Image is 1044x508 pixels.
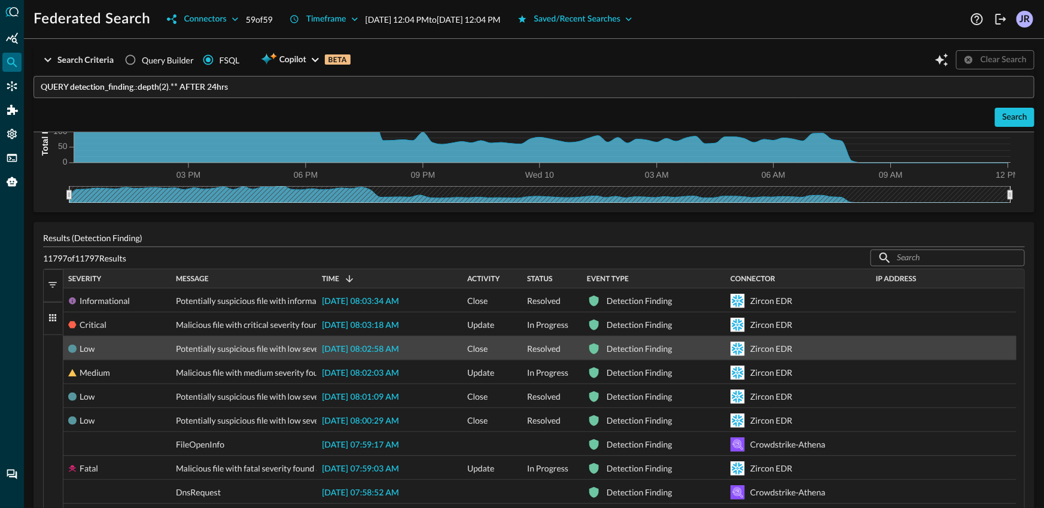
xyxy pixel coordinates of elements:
[645,171,669,180] tspan: 03 AM
[80,313,106,337] div: Critical
[41,76,1034,98] input: FSQL
[527,385,561,409] span: Resolved
[731,342,745,356] svg: Snowflake
[80,457,98,480] div: Fatal
[2,465,22,484] div: Chat
[2,53,22,72] div: Federated Search
[527,337,561,361] span: Resolved
[527,289,561,313] span: Resolved
[534,12,621,27] div: Saved/Recent Searches
[607,409,672,433] div: Detection Finding
[3,101,22,120] div: Addons
[525,171,554,180] tspan: Wed 10
[750,409,792,433] div: Zircon EDR
[322,369,399,378] span: [DATE] 08:02:03 AM
[325,54,351,65] p: BETA
[176,289,669,313] span: Potentially suspicious file with informational severity found at C:\Windows\system32\drivers\etc\...
[176,433,224,457] span: FileOpenInfo
[2,148,22,168] div: FSQL
[467,337,488,361] span: Close
[750,457,792,480] div: Zircon EDR
[932,50,951,69] button: Open Query Copilot
[607,457,672,480] div: Detection Finding
[731,318,745,332] svg: Snowflake
[467,289,488,313] span: Close
[322,441,399,449] span: [DATE] 07:59:17 AM
[607,433,672,457] div: Detection Finding
[322,345,399,354] span: [DATE] 08:02:58 AM
[322,393,399,401] span: [DATE] 08:01:09 AM
[322,417,399,425] span: [DATE] 08:00:29 AM
[176,409,579,433] span: Potentially suspicious file with low severity found at C:\Windows\system32\config\SECURITY\sxsmig...
[142,54,194,66] span: Query Builder
[184,12,226,27] div: Connectors
[762,171,786,180] tspan: 06 AM
[63,157,68,167] tspan: 0
[176,457,552,480] span: Malicious file with fatal severity found at /home/user/.bash_profileandroid-cts-7.1_r6-linux_x86-...
[411,171,435,180] tspan: 09 PM
[176,337,464,361] span: Potentially suspicious file with low severity found at /etc/systemd/system/f3.txt
[876,275,917,283] span: IP Address
[294,171,318,180] tspan: 06 PM
[322,321,399,330] span: [DATE] 08:03:18 AM
[731,390,745,404] svg: Snowflake
[80,409,95,433] div: Low
[750,385,792,409] div: Zircon EDR
[879,171,903,180] tspan: 09 AM
[57,53,114,68] div: Search Criteria
[467,275,500,283] span: Activity
[322,275,339,283] span: Time
[731,275,775,283] span: Connector
[282,10,366,29] button: Timeframe
[176,171,200,180] tspan: 03 PM
[2,172,22,191] div: Query Agent
[467,385,488,409] span: Close
[176,480,221,504] span: DnsRequest
[750,433,826,457] div: Crowdstrike-Athena
[80,385,95,409] div: Low
[607,289,672,313] div: Detection Finding
[366,13,501,26] p: [DATE] 12:04 PM to [DATE] 12:04 PM
[467,313,494,337] span: Update
[510,10,640,29] button: Saved/Recent Searches
[731,485,745,500] svg: Amazon Athena (for Amazon S3)
[80,361,110,385] div: Medium
[731,366,745,380] svg: Snowflake
[53,126,68,136] tspan: 100
[176,361,479,385] span: Malicious file with medium severity found at C:\Program Files (x86)\Parity_Boot.zip
[527,361,568,385] span: In Progress
[322,465,399,473] span: [DATE] 07:59:03 AM
[220,54,240,66] div: FSQL
[467,457,494,480] span: Update
[306,12,346,27] div: Timeframe
[34,10,150,29] h1: Federated Search
[731,413,745,428] svg: Snowflake
[80,289,130,313] div: Informational
[731,437,745,452] svg: Amazon Athena (for Amazon S3)
[996,171,1020,180] tspan: 12 PM
[995,108,1034,127] button: Search
[68,275,101,283] span: Severity
[527,275,553,283] span: Status
[731,294,745,308] svg: Snowflake
[967,10,987,29] button: Help
[750,289,792,313] div: Zircon EDR
[254,50,357,69] button: CopilotBETA
[279,53,306,68] span: Copilot
[176,275,209,283] span: Message
[176,313,486,337] span: Malicious file with critical severity found at /usr/share/initramfs-tools/hooks/NYB.zip
[750,313,792,337] div: Zircon EDR
[2,29,22,48] div: Summary Insights
[527,409,561,433] span: Resolved
[1016,11,1033,28] div: JR
[43,232,1025,244] p: Results (Detection Finding)
[176,385,495,409] span: Potentially suspicious file with low severity found at /etc/cron.hourly/[DOMAIN_NAME]
[607,313,672,337] div: Detection Finding
[991,10,1010,29] button: Logout
[34,50,121,69] button: Search Criteria
[467,361,494,385] span: Update
[897,247,997,269] input: Search
[160,10,245,29] button: Connectors
[246,13,273,26] p: 59 of 59
[467,409,488,433] span: Close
